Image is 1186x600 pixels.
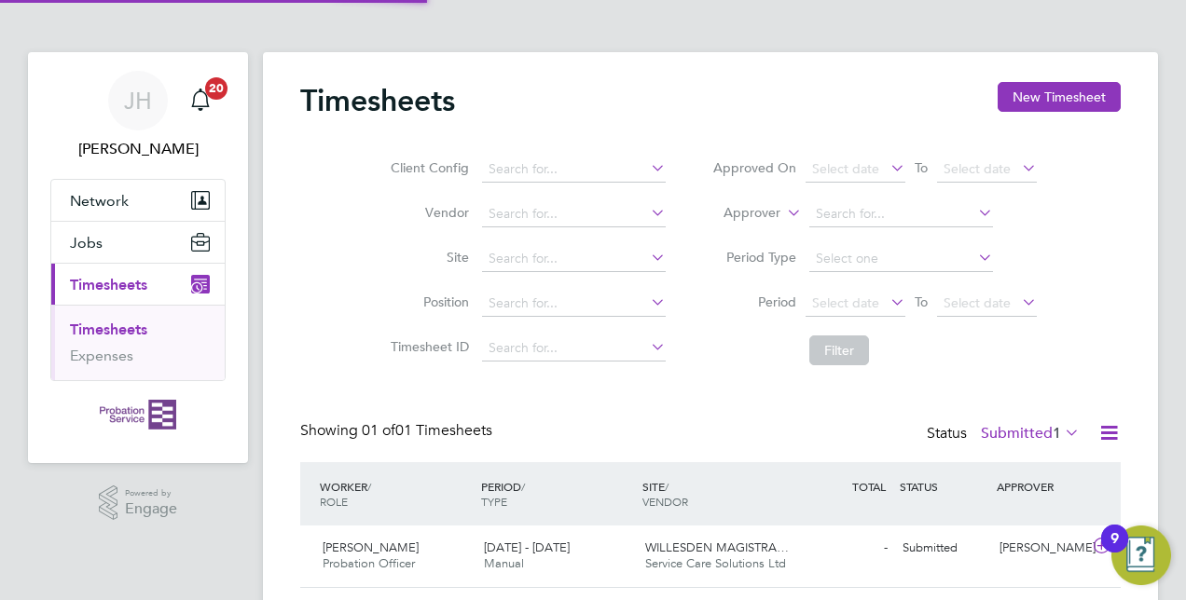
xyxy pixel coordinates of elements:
span: Powered by [125,485,177,501]
label: Approved On [712,159,796,176]
button: Timesheets [51,264,225,305]
label: Client Config [385,159,469,176]
span: Engage [125,501,177,517]
span: 1 [1053,424,1061,443]
span: TYPE [481,494,507,509]
nav: Main navigation [28,52,248,463]
label: Period Type [712,249,796,266]
button: New Timesheet [998,82,1121,112]
div: Status [927,421,1083,447]
button: Network [51,180,225,221]
label: Vendor [385,204,469,221]
label: Position [385,293,469,310]
div: [PERSON_NAME] [992,533,1089,564]
span: Timesheets [70,276,147,293]
a: Go to home page [50,400,226,430]
a: JH[PERSON_NAME] [50,71,226,160]
div: STATUS [895,470,992,503]
button: Filter [809,335,869,365]
span: Probation Officer [323,555,415,571]
div: PERIOD [476,470,638,518]
span: WILLESDEN MAGISTRA… [645,539,789,555]
span: Select date [944,294,1011,311]
button: Jobs [51,222,225,263]
a: Expenses [70,347,133,364]
span: Manual [484,555,524,571]
input: Select one [809,246,993,272]
span: [DATE] - [DATE] [484,539,570,555]
input: Search for... [809,201,993,227]
input: Search for... [482,201,666,227]
a: 20 [182,71,219,130]
div: SITE [638,470,799,518]
div: Timesheets [51,305,225,380]
span: / [665,479,669,494]
span: Select date [812,294,879,311]
label: Period [712,293,796,310]
label: Site [385,249,469,266]
span: ROLE [320,494,348,509]
input: Search for... [482,246,666,272]
div: WORKER [315,470,476,518]
span: Service Care Solutions Ltd [645,555,786,571]
a: Powered byEngage [99,485,178,521]
span: To [909,156,933,180]
button: Open Resource Center, 9 new notifications [1111,525,1171,585]
span: 20 [205,77,228,100]
div: Submitted [895,533,992,564]
span: 01 Timesheets [362,421,492,440]
span: VENDOR [642,494,688,509]
span: / [367,479,371,494]
label: Timesheet ID [385,338,469,355]
div: 9 [1110,539,1119,563]
span: To [909,290,933,314]
input: Search for... [482,335,666,361]
span: / [521,479,525,494]
div: Showing [300,421,496,441]
span: 01 of [362,421,395,440]
a: Timesheets [70,320,147,338]
span: Network [70,192,129,210]
span: Select date [944,160,1011,177]
label: Submitted [981,424,1080,443]
input: Search for... [482,157,666,183]
span: TOTAL [852,479,886,494]
label: Approver [696,204,780,223]
span: [PERSON_NAME] [323,539,419,555]
img: probationservice-logo-retina.png [100,400,175,430]
span: Joe Hopwood [50,138,226,160]
div: APPROVER [992,470,1089,503]
input: Search for... [482,291,666,317]
span: Jobs [70,234,103,252]
h2: Timesheets [300,82,455,119]
span: JH [124,89,152,113]
span: Select date [812,160,879,177]
div: - [798,533,895,564]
